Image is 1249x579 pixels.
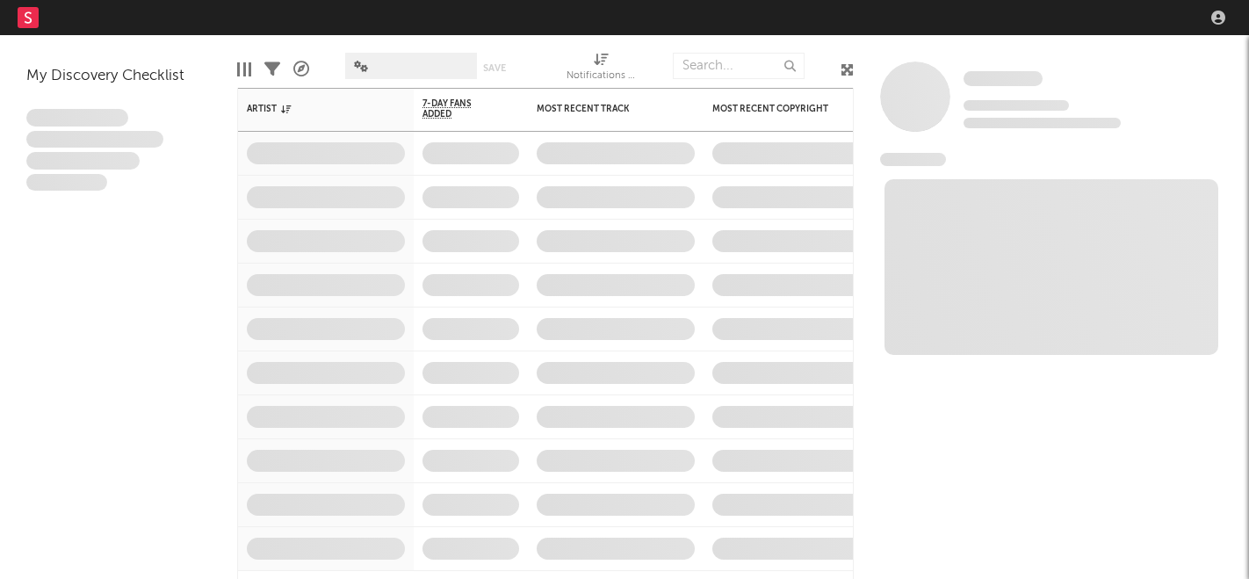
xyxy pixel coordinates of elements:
[567,44,637,95] div: Notifications (Artist)
[483,63,506,73] button: Save
[247,104,379,114] div: Artist
[964,100,1069,111] span: Tracking Since: [DATE]
[567,66,637,87] div: Notifications (Artist)
[422,98,493,119] span: 7-Day Fans Added
[673,53,805,79] input: Search...
[26,131,163,148] span: Integer aliquet in purus et
[237,44,251,95] div: Edit Columns
[264,44,280,95] div: Filters
[964,118,1121,128] span: 0 fans last week
[964,70,1043,88] a: Some Artist
[26,152,140,170] span: Praesent ac interdum
[26,109,128,127] span: Lorem ipsum dolor
[26,174,107,192] span: Aliquam viverra
[964,71,1043,86] span: Some Artist
[293,44,309,95] div: A&R Pipeline
[26,66,211,87] div: My Discovery Checklist
[880,153,946,166] span: News Feed
[712,104,844,114] div: Most Recent Copyright
[537,104,668,114] div: Most Recent Track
